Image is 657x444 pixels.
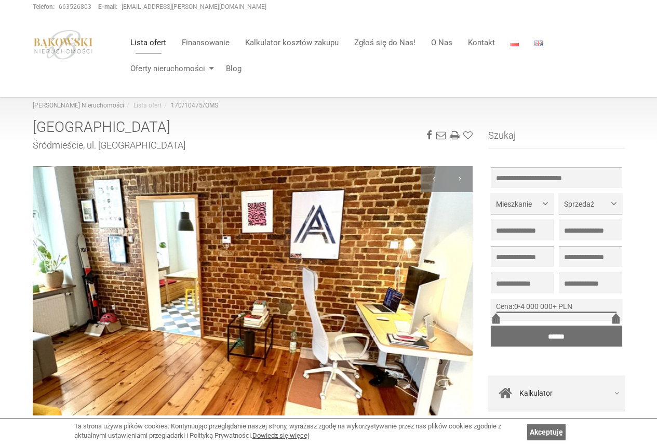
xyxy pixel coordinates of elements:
[511,41,519,46] img: Polski
[33,3,55,10] strong: Telefon:
[124,101,162,110] li: Lista ofert
[59,3,91,10] a: 663526803
[346,32,423,53] a: Zgłoś się do Nas!
[218,58,242,79] a: Blog
[122,3,266,10] a: [EMAIL_ADDRESS][PERSON_NAME][DOMAIN_NAME]
[564,199,609,209] span: Sprzedaż
[496,302,514,311] span: Cena:
[423,32,460,53] a: O Nas
[491,193,554,214] button: Mieszkanie
[519,386,553,400] span: Kalkulator
[520,302,572,311] span: 4 000 000+ PLN
[33,30,94,60] img: logo
[33,102,124,109] a: [PERSON_NAME] Nieruchomości
[460,32,503,53] a: Kontakt
[174,32,237,53] a: Finansowanie
[171,102,218,109] a: 170/10475/OMS
[496,199,541,209] span: Mieszkanie
[527,424,566,440] a: Akceptuję
[33,166,473,415] img: Mieszkanie Sprzedaż Katowice Śródmieście Barbary
[252,432,309,439] a: Dowiedz się więcej
[514,302,518,311] span: 0
[559,193,622,214] button: Sprzedaż
[123,58,218,79] a: Oferty nieruchomości
[74,422,522,441] div: Ta strona używa plików cookies. Kontynuując przeglądanie naszej strony, wyrażasz zgodę na wykorzy...
[237,32,346,53] a: Kalkulator kosztów zakupu
[98,3,117,10] strong: E-mail:
[33,119,473,136] h1: [GEOGRAPHIC_DATA]
[491,299,622,320] div: -
[123,32,174,53] a: Lista ofert
[33,140,473,151] h2: Śródmieście, ul. [GEOGRAPHIC_DATA]
[534,41,543,46] img: English
[488,130,625,149] h3: Szukaj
